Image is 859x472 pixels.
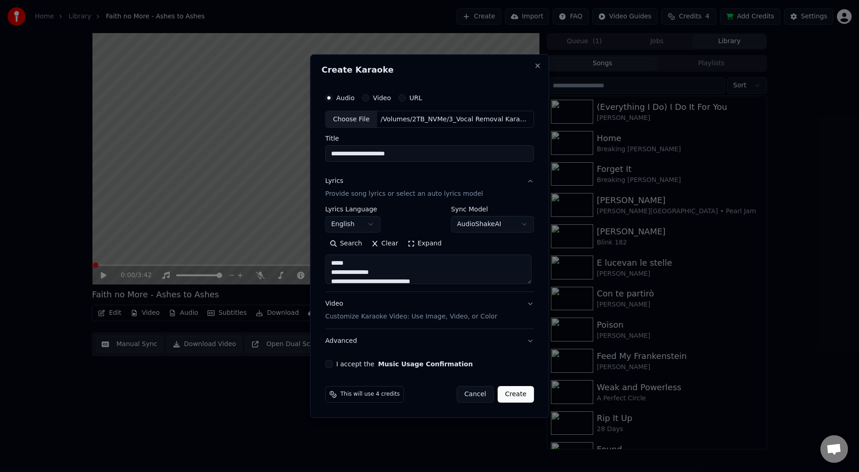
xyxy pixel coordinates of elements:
button: Search [325,237,367,251]
button: I accept the [378,361,473,367]
div: /Volumes/2TB_NVMe/3_Vocal Removal Karaoke Projects/1_WorkingFiles/1_SourceFiles/[PERSON_NAME] - S... [377,115,533,124]
div: Choose File [326,111,377,128]
label: Title [325,136,534,142]
button: Advanced [325,329,534,353]
button: Clear [367,237,403,251]
label: Audio [336,95,355,101]
p: Customize Karaoke Video: Use Image, Video, or Color [325,312,497,321]
div: LyricsProvide song lyrics or select an auto lyrics model [325,206,534,292]
button: LyricsProvide song lyrics or select an auto lyrics model [325,170,534,206]
span: This will use 4 credits [340,391,400,398]
p: Provide song lyrics or select an auto lyrics model [325,190,483,199]
button: Expand [403,237,446,251]
label: URL [409,95,422,101]
button: Create [498,386,534,403]
button: Cancel [457,386,494,403]
h2: Create Karaoke [321,66,538,74]
label: Sync Model [451,206,534,213]
div: Lyrics [325,177,343,186]
label: I accept the [336,361,473,367]
label: Lyrics Language [325,206,380,213]
label: Video [373,95,391,101]
div: Video [325,300,497,322]
button: VideoCustomize Karaoke Video: Use Image, Video, or Color [325,292,534,329]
